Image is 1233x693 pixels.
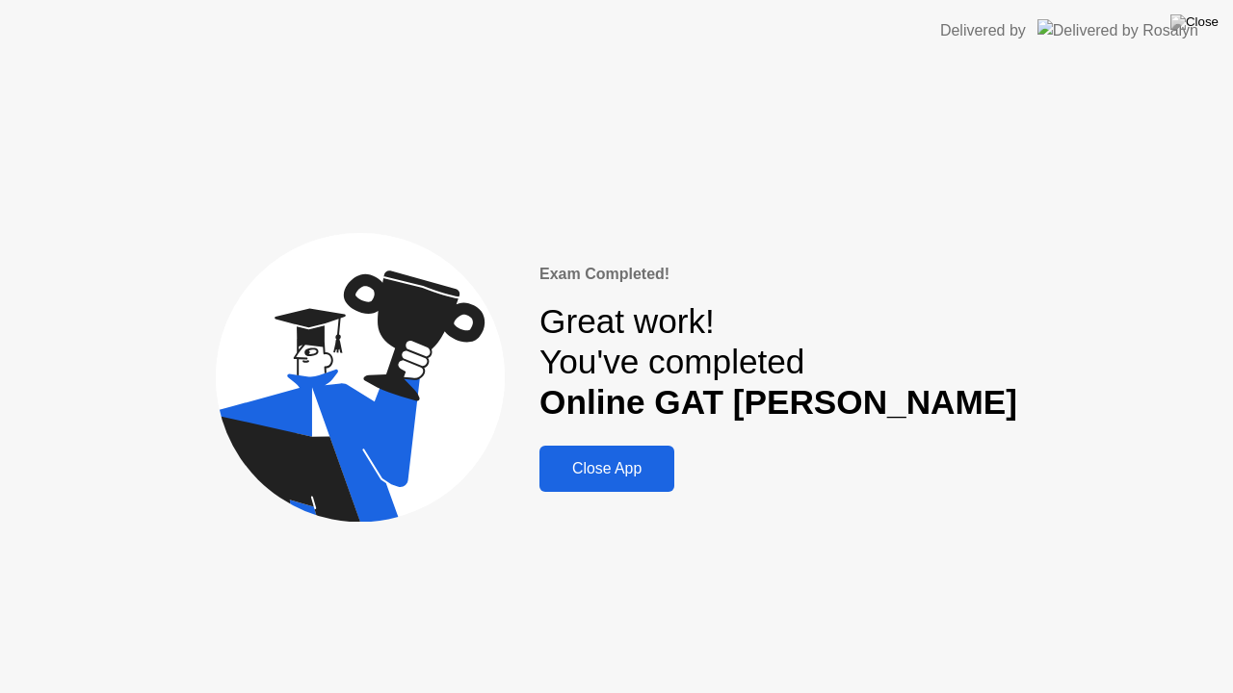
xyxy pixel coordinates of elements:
div: Close App [545,460,669,477]
img: Delivered by Rosalyn [1037,19,1198,41]
b: Online GAT [PERSON_NAME] [539,383,1017,421]
button: Close App [539,446,674,492]
div: Exam Completed! [539,263,1017,286]
img: Close [1170,14,1219,30]
div: Great work! You've completed [539,301,1017,423]
div: Delivered by [940,19,1026,42]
